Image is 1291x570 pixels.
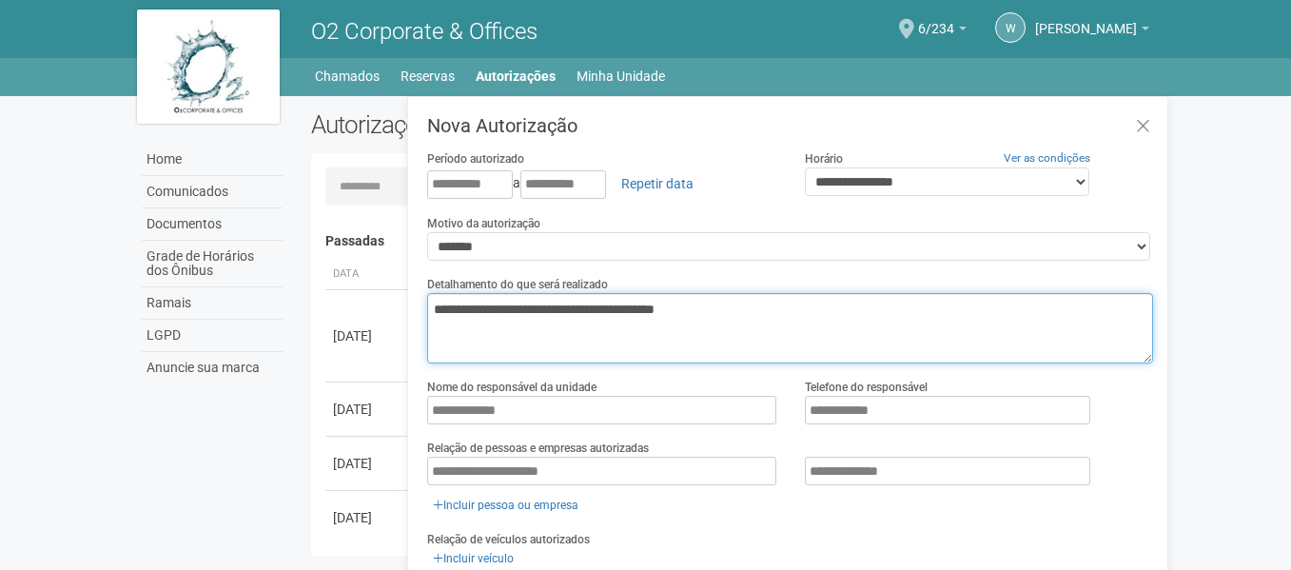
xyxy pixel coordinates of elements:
[918,24,967,39] a: 6/234
[1035,3,1137,36] span: Walter
[1035,24,1149,39] a: [PERSON_NAME]
[427,167,776,200] div: a
[333,326,403,345] div: [DATE]
[142,320,283,352] a: LGPD
[427,150,524,167] label: Período autorizado
[333,400,403,419] div: [DATE]
[333,454,403,473] div: [DATE]
[995,12,1026,43] a: W
[427,548,519,569] a: Incluir veículo
[427,276,608,293] label: Detalhamento do que será realizado
[325,234,1141,248] h4: Passadas
[427,215,540,232] label: Motivo da autorização
[311,110,718,139] h2: Autorizações
[333,508,403,527] div: [DATE]
[315,63,380,89] a: Chamados
[577,63,665,89] a: Minha Unidade
[137,10,280,124] img: logo.jpg
[609,167,706,200] a: Repetir data
[325,259,411,290] th: Data
[427,116,1153,135] h3: Nova Autorização
[142,144,283,176] a: Home
[427,440,649,457] label: Relação de pessoas e empresas autorizadas
[1004,151,1090,165] a: Ver as condições
[142,208,283,241] a: Documentos
[142,176,283,208] a: Comunicados
[311,18,538,45] span: O2 Corporate & Offices
[805,379,928,396] label: Telefone do responsável
[427,379,597,396] label: Nome do responsável da unidade
[427,495,584,516] a: Incluir pessoa ou empresa
[142,352,283,383] a: Anuncie sua marca
[805,150,843,167] label: Horário
[427,531,590,548] label: Relação de veículos autorizados
[142,241,283,287] a: Grade de Horários dos Ônibus
[142,287,283,320] a: Ramais
[476,63,556,89] a: Autorizações
[401,63,455,89] a: Reservas
[918,3,954,36] span: 6/234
